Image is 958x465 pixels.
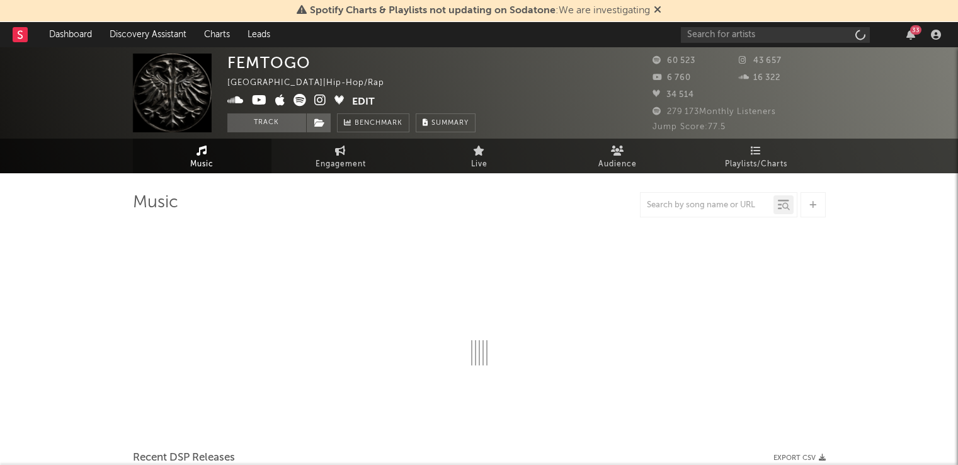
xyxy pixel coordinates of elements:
span: : We are investigating [310,6,650,16]
span: Audience [598,157,637,172]
span: Summary [431,120,469,127]
div: FEMTOGO [227,54,311,72]
button: Export CSV [773,454,826,462]
a: Discovery Assistant [101,22,195,47]
button: Summary [416,113,476,132]
a: Music [133,139,271,173]
a: Benchmark [337,113,409,132]
a: Leads [239,22,279,47]
a: Live [410,139,549,173]
span: Live [471,157,488,172]
a: Dashboard [40,22,101,47]
span: 34 514 [653,91,694,99]
span: 60 523 [653,57,695,65]
span: Jump Score: 77.5 [653,123,726,131]
button: Edit [352,94,375,110]
input: Search for artists [681,27,870,43]
span: 6 760 [653,74,691,82]
span: Engagement [316,157,366,172]
span: Benchmark [355,116,402,131]
span: Spotify Charts & Playlists not updating on Sodatone [310,6,556,16]
a: Playlists/Charts [687,139,826,173]
a: Audience [549,139,687,173]
span: Dismiss [654,6,661,16]
span: 16 322 [739,74,780,82]
span: 43 657 [739,57,782,65]
div: [GEOGRAPHIC_DATA] | Hip-Hop/Rap [227,76,399,91]
div: 33 [910,25,921,35]
span: 279 173 Monthly Listeners [653,108,776,116]
button: Track [227,113,306,132]
span: Music [190,157,214,172]
a: Engagement [271,139,410,173]
button: 33 [906,30,915,40]
input: Search by song name or URL [641,200,773,210]
span: Playlists/Charts [725,157,787,172]
a: Charts [195,22,239,47]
